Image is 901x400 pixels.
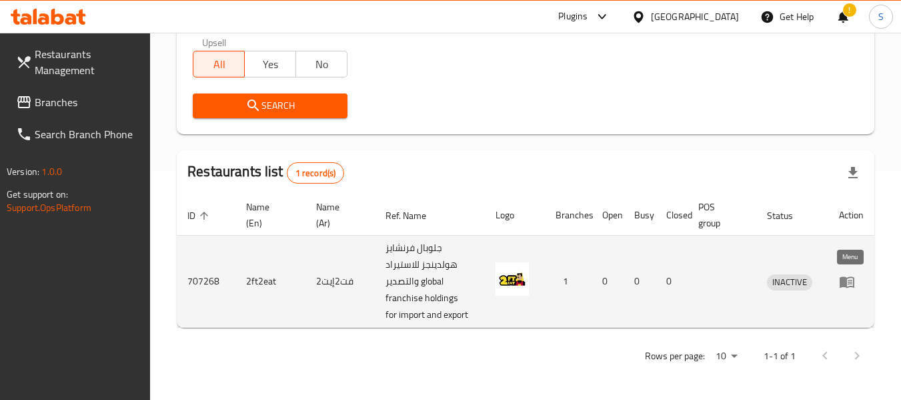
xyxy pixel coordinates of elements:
[235,236,305,328] td: 2ft2eat
[837,157,869,189] div: Export file
[878,9,884,24] span: S
[592,195,624,236] th: Open
[496,262,529,296] img: 2ft2eat
[5,38,151,86] a: Restaurants Management
[828,195,874,236] th: Action
[624,236,656,328] td: 0
[301,55,342,74] span: No
[656,195,688,236] th: Closed
[485,195,545,236] th: Logo
[698,199,740,231] span: POS group
[199,55,239,74] span: All
[287,167,344,180] span: 1 record(s)
[545,236,592,328] td: 1
[187,162,344,184] h2: Restaurants list
[35,126,140,142] span: Search Branch Phone
[316,199,359,231] span: Name (Ar)
[203,97,336,114] span: Search
[385,208,443,224] span: Ref. Name
[177,236,235,328] td: 707268
[295,51,347,77] button: No
[545,195,592,236] th: Branches
[287,162,345,184] div: Total records count
[246,199,289,231] span: Name (En)
[375,236,485,328] td: جلوبال فرنشايز هولدينجز للاستيراد والتصدير global franchise holdings for import and export
[764,348,796,365] p: 1-1 of 1
[7,186,68,203] span: Get support on:
[7,199,91,216] a: Support.OpsPlatform
[767,208,810,224] span: Status
[305,236,375,328] td: 2فت2إيت
[558,9,588,25] div: Plugins
[35,94,140,110] span: Branches
[193,51,245,77] button: All
[177,195,874,328] table: enhanced table
[41,163,62,180] span: 1.0.0
[5,118,151,150] a: Search Branch Phone
[710,347,742,367] div: Rows per page:
[250,55,291,74] span: Yes
[645,348,705,365] p: Rows per page:
[5,86,151,118] a: Branches
[656,236,688,328] td: 0
[7,163,39,180] span: Version:
[193,93,347,118] button: Search
[592,236,624,328] td: 0
[187,208,213,224] span: ID
[624,195,656,236] th: Busy
[202,37,227,47] label: Upsell
[35,46,140,78] span: Restaurants Management
[767,274,812,290] span: INACTIVE
[244,51,296,77] button: Yes
[651,9,739,24] div: [GEOGRAPHIC_DATA]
